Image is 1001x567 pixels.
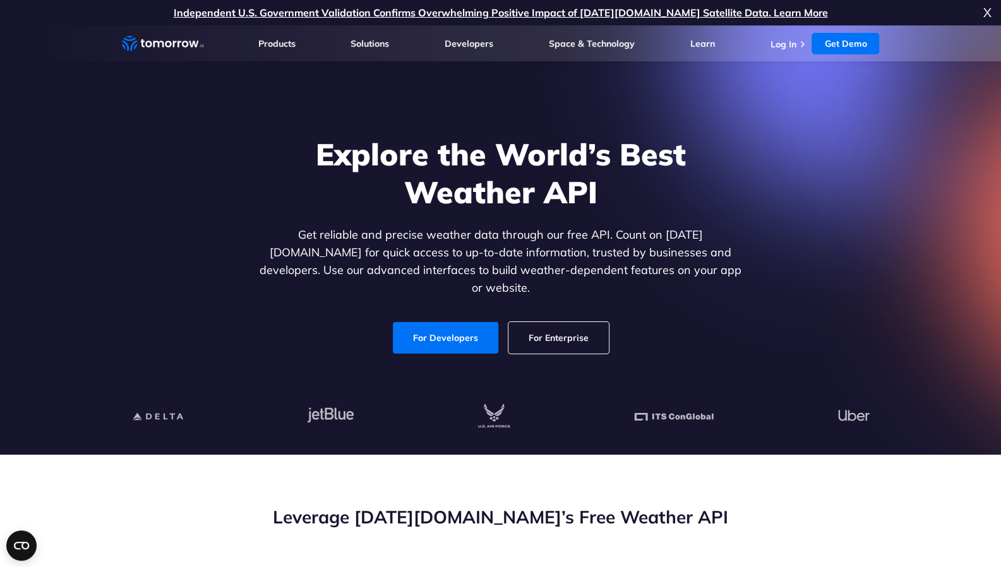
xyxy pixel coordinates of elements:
h2: Leverage [DATE][DOMAIN_NAME]’s Free Weather API [122,505,880,529]
a: Space & Technology [549,38,635,49]
a: Independent U.S. Government Validation Confirms Overwhelming Positive Impact of [DATE][DOMAIN_NAM... [174,6,828,19]
a: For Developers [393,322,498,354]
a: Solutions [351,38,389,49]
a: Home link [122,34,204,53]
a: For Enterprise [508,322,609,354]
a: Products [258,38,296,49]
h1: Explore the World’s Best Weather API [257,135,745,211]
a: Log In [770,39,796,50]
button: Open CMP widget [6,530,37,561]
a: Developers [445,38,493,49]
p: Get reliable and precise weather data through our free API. Count on [DATE][DOMAIN_NAME] for quic... [257,226,745,297]
a: Get Demo [812,33,879,54]
a: Learn [690,38,715,49]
